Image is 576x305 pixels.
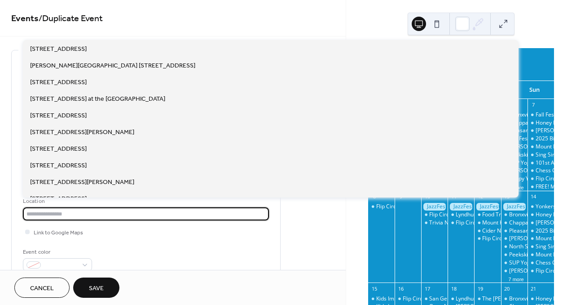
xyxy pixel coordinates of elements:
div: Trivia Night at Sing Sing Kill Brewery [421,219,448,227]
span: [STREET_ADDRESS] [30,144,87,154]
div: JazzFest White Plains: Sept. 10 - 14 [448,203,474,211]
div: Puppy Yoga [509,175,538,183]
div: Irvington Farmer's Market [528,219,554,227]
div: Flip Circus - [GEOGRAPHIC_DATA] [403,295,487,303]
div: Honey Bee Grove Flower Farm - Farmers Market [528,119,554,127]
div: Chappaqua Farmers Market [501,219,528,227]
div: Food Truck Friday [474,211,501,219]
div: Cider Nights with live music & food truck at Harvest Moon's Hardscrabble Cider [474,227,501,235]
div: Flip Circus - [GEOGRAPHIC_DATA] [429,211,514,219]
div: Honey Bee Grove Flower Farm - Farmers Market [528,211,554,219]
div: TASH Farmer's Market at Patriot's Park [501,267,528,275]
div: The [PERSON_NAME] Band [482,295,550,303]
span: Link to Google Maps [34,228,83,238]
div: 15 [371,285,378,292]
div: 21 [530,285,537,292]
div: Flip Circus - Yorktown [395,295,421,303]
div: North Salem Farmers Market [501,243,528,251]
div: Mount Kisco Septemberfest [482,219,551,227]
div: Flip Circus - [GEOGRAPHIC_DATA] [376,203,461,211]
div: 2025 Bicycle Sundays [528,227,554,235]
div: SUP Yoga & Paddleboarding Lessons [501,259,528,267]
div: Honey Bee Grove Flower Farm - Farmers Market [528,295,554,303]
span: [STREET_ADDRESS] [30,194,87,204]
div: Flip Circus - Yorktown [421,211,448,219]
div: Chess Club at Sing Sing Kill Brewery [528,259,554,267]
div: Fall Festival at Harvest Moon Orchard [528,111,554,119]
button: 7 more [505,275,528,283]
div: Sing Sing Kill Brewery Run Club [528,151,554,159]
div: 14 [530,193,537,200]
div: Irvington Farmer's Market [528,127,554,135]
span: [STREET_ADDRESS] at the [GEOGRAPHIC_DATA] [30,94,165,104]
div: Lyndhurst Landscape Volunteering [456,211,542,219]
div: Bronxville Farmers Market [501,295,528,303]
span: / Duplicate Event [39,10,103,27]
div: 19 [477,285,484,292]
div: Bronxville Farmers Market [509,295,576,303]
div: 18 [450,285,457,292]
div: JazzFest White Plains: Sept. 10 - 14 [421,203,448,211]
div: JazzFest White Plains: Sept. 10 - 14 [501,203,528,211]
div: Flip Circus - [GEOGRAPHIC_DATA] [482,235,567,242]
span: [STREET_ADDRESS] [30,45,87,54]
div: Kids Improv & Sketch Classes at Unthinkable Comedy: Funables, Improv classes for grades 1-2 [368,295,395,303]
div: Sun [522,81,547,99]
div: 13 [504,193,510,200]
span: [STREET_ADDRESS][PERSON_NAME] [30,128,134,137]
div: 8 [371,193,378,200]
div: Pleasantville Farmers Market [501,227,528,235]
div: Food Truck [DATE] [482,211,528,219]
div: 101st Annual Yorktown Grange Fair [528,159,554,167]
div: 10 [424,193,431,200]
div: Mount Kisco Septemberfest [528,251,554,259]
div: Peekskill Farmers Market [509,251,572,259]
div: Chess Club at Sing Sing Kill Brewery [528,167,554,175]
button: Cancel [14,278,70,298]
div: Flip Circus - Yorktown [368,203,395,211]
div: Sing Sing Kill Brewery Run Club [528,243,554,251]
div: Event color [23,247,90,257]
div: FREE! Music Across The Hudson [528,183,554,191]
div: Trivia Night at Sing Sing Kill Brewery [429,219,519,227]
div: Lyndhurst Landscape Volunteering [456,295,542,303]
div: 9 [397,193,404,200]
div: 20 [504,285,510,292]
div: 7 [530,102,537,108]
div: Mount Kisco Septemberfest [474,219,501,227]
div: Flip Circus - Yorktown [474,235,501,242]
div: John Jay Homestead Farm Market In Katonah [501,235,528,242]
div: Yonkers Marathon, Half Marathon & 5K [528,203,554,211]
div: Flip Circus - Yorktown [528,267,554,275]
div: Flip Circus - Yorktown [448,219,474,227]
div: 2025 Bicycle Sundays [528,135,554,143]
div: 17 [424,285,431,292]
span: [PERSON_NAME][GEOGRAPHIC_DATA] [STREET_ADDRESS] [30,61,195,71]
div: Bronxville Farmers Market [501,211,528,219]
div: JazzFest White Plains: Sept. 10 - 14 [474,203,501,211]
div: Lyndhurst Landscape Volunteering [448,295,474,303]
div: San Gennaro Feast [GEOGRAPHIC_DATA] [429,295,532,303]
span: Save [89,284,104,293]
button: Save [73,278,119,298]
div: San Gennaro Feast Yorktown [421,295,448,303]
span: Cancel [30,284,54,293]
div: 11 [450,193,457,200]
div: 16 [397,285,404,292]
div: Flip Circus - Yorktown [528,175,554,183]
span: [STREET_ADDRESS] [30,111,87,121]
div: Peekskill Farmers Market [501,251,528,259]
div: Lyndhurst Landscape Volunteering [448,211,474,219]
span: [STREET_ADDRESS] [30,161,87,170]
a: Events [11,10,39,27]
span: [STREET_ADDRESS][PERSON_NAME] [30,178,134,187]
span: [STREET_ADDRESS] [30,78,87,87]
div: Location [23,197,267,206]
div: The Marshall Tucker Band [474,295,501,303]
div: Bronxville Farmers Market [509,211,576,219]
div: Flip Circus - [GEOGRAPHIC_DATA] [456,219,540,227]
div: 12 [477,193,484,200]
div: Mount Kisco Farmers Market [528,143,554,151]
div: Mount Kisco Farmers Market [528,235,554,242]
